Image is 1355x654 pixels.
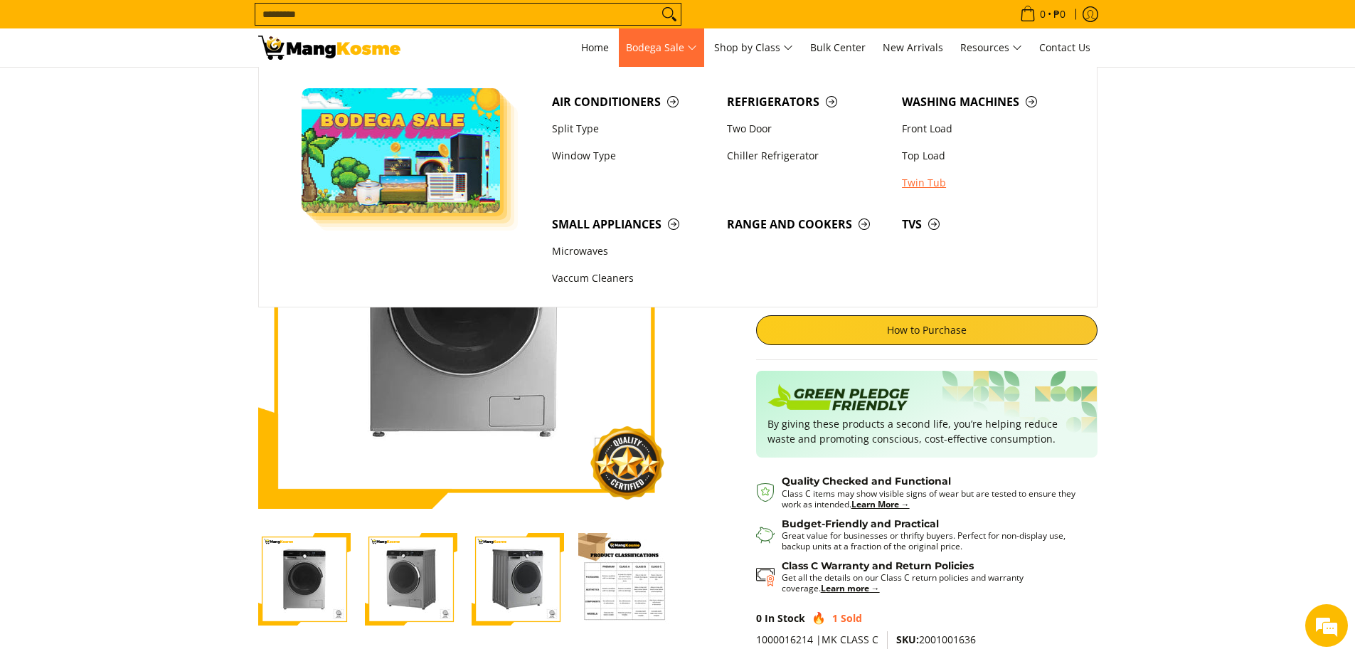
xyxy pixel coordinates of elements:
[545,88,720,115] a: Air Conditioners
[258,533,351,626] img: Condura 10.5 KG Front Load Inverter Washing Machine (Class C)-1
[782,530,1083,552] p: Great value for businesses or thrifty buyers. Perfect for non-display use, backup units at a frac...
[756,315,1098,345] a: How to Purchase
[302,88,501,213] img: Bodega Sale
[1038,9,1048,19] span: 0
[782,488,1083,510] p: Class C items may show visible signs of wear but are tested to ensure they work as intended.
[782,475,951,487] strong: Quality Checked and Functional
[720,211,895,238] a: Range and Cookers
[658,4,681,25] button: Search
[883,41,943,54] span: New Arrivals
[619,28,704,67] a: Bodega Sale
[552,216,713,233] span: Small Appliances
[895,88,1070,115] a: Washing Machines
[895,211,1070,238] a: TVs
[1051,9,1068,19] span: ₱0
[767,416,1086,446] p: By giving these products a second life, you’re helping reduce waste and promoting conscious, cost...
[7,389,271,438] textarea: Type your message and hit 'Enter'
[876,28,950,67] a: New Arrivals
[1039,41,1090,54] span: Contact Us
[545,238,720,265] a: Microwaves
[545,142,720,169] a: Window Type
[782,572,1083,594] p: Get all the details on our Class C return policies and warranty coverage.
[707,28,800,67] a: Shop by Class
[896,633,976,646] span: 2001001636
[767,382,910,416] img: Badge sustainability green pledge friendly
[720,88,895,115] a: Refrigerators
[83,179,196,323] span: We're online!
[782,517,939,530] strong: Budget-Friendly and Practical
[727,216,888,233] span: Range and Cookers
[720,115,895,142] a: Two Door
[365,533,457,626] img: Condura 10.5 KG Front Load Inverter Washing Machine (Class C)-2
[727,93,888,111] span: Refrigerators
[821,582,880,594] a: Learn more →
[841,611,862,625] span: Sold
[545,115,720,142] a: Split Type
[578,533,671,626] img: Condura 10.5 KG Front Load Inverter Washing Machine (Class C)-4
[574,28,616,67] a: Home
[626,39,697,57] span: Bodega Sale
[233,7,267,41] div: Minimize live chat window
[765,611,805,625] span: In Stock
[782,559,974,572] strong: Class C Warranty and Return Policies
[545,211,720,238] a: Small Appliances
[895,142,1070,169] a: Top Load
[552,93,713,111] span: Air Conditioners
[902,93,1063,111] span: Washing Machines
[74,80,239,98] div: Chat with us now
[756,611,762,625] span: 0
[896,633,919,646] span: SKU:
[851,498,910,510] a: Learn More →
[472,533,564,626] img: Condura 10.5 KG Front Load Inverter Washing Machine (Class C)-3
[1016,6,1070,22] span: •
[810,41,866,54] span: Bulk Center
[953,28,1029,67] a: Resources
[581,41,609,54] span: Home
[895,115,1070,142] a: Front Load
[756,633,878,646] span: 1000016214 |MK CLASS C
[714,39,793,57] span: Shop by Class
[415,28,1098,67] nav: Main Menu
[545,265,720,292] a: Vaccum Cleaners
[902,216,1063,233] span: TVs
[832,611,838,625] span: 1
[720,142,895,169] a: Chiller Refrigerator
[1032,28,1098,67] a: Contact Us
[258,36,400,60] img: Condura 10.5 KG Front Load Washing Machine (Class C) l Mang Kosme
[895,169,1070,196] a: Twin Tub
[960,39,1022,57] span: Resources
[803,28,873,67] a: Bulk Center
